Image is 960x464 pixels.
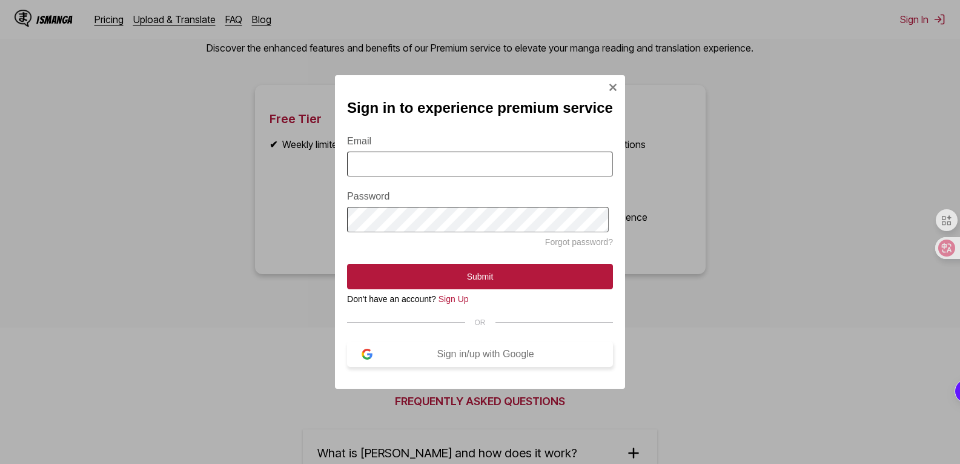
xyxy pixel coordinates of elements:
div: Sign in/up with Google [372,349,598,360]
h2: Sign in to experience premium service [347,99,613,116]
div: Don't have an account? [347,294,613,304]
label: Password [347,191,613,202]
img: google-logo [362,349,372,360]
button: Sign in/up with Google [347,341,613,367]
img: Close [608,82,618,92]
a: Sign Up [439,294,469,304]
a: Forgot password? [545,237,613,247]
button: Submit [347,264,613,289]
label: Email [347,136,613,147]
div: Sign In Modal [335,75,625,389]
div: OR [347,318,613,327]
